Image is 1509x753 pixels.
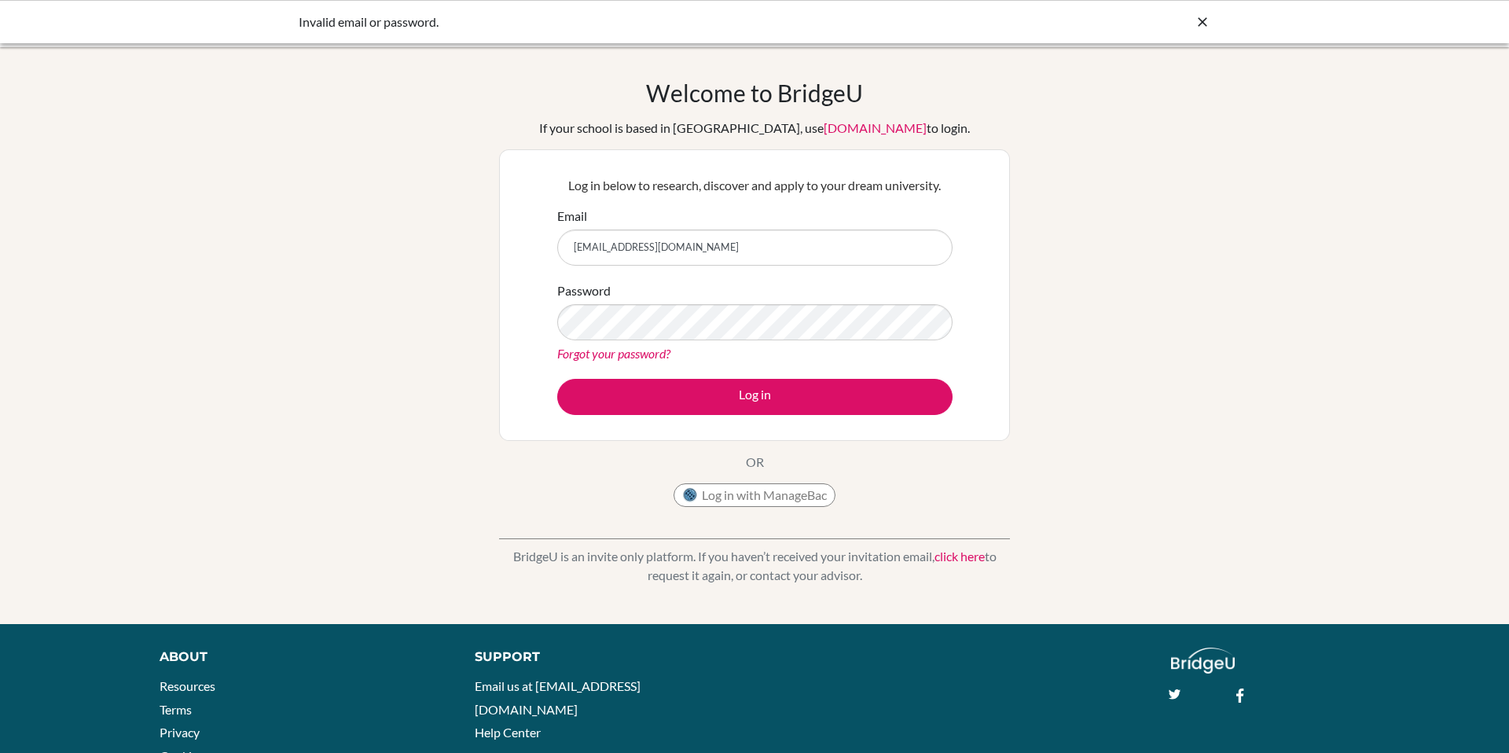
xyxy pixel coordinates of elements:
[539,119,970,138] div: If your school is based in [GEOGRAPHIC_DATA], use to login.
[674,483,835,507] button: Log in with ManageBac
[824,120,927,135] a: [DOMAIN_NAME]
[475,725,541,740] a: Help Center
[160,678,215,693] a: Resources
[557,346,670,361] a: Forgot your password?
[934,549,985,564] a: click here
[299,13,975,31] div: Invalid email or password.
[475,648,736,667] div: Support
[557,207,587,226] label: Email
[646,79,863,107] h1: Welcome to BridgeU
[475,678,641,717] a: Email us at [EMAIL_ADDRESS][DOMAIN_NAME]
[499,547,1010,585] p: BridgeU is an invite only platform. If you haven’t received your invitation email, to request it ...
[746,453,764,472] p: OR
[160,702,192,717] a: Terms
[557,281,611,300] label: Password
[557,176,953,195] p: Log in below to research, discover and apply to your dream university.
[160,648,439,667] div: About
[557,379,953,415] button: Log in
[1171,648,1235,674] img: logo_white@2x-f4f0deed5e89b7ecb1c2cc34c3e3d731f90f0f143d5ea2071677605dd97b5244.png
[160,725,200,740] a: Privacy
